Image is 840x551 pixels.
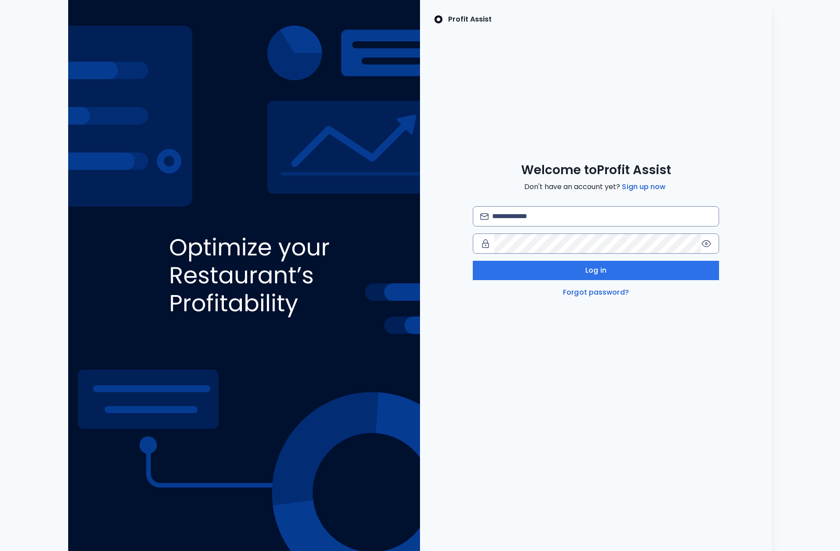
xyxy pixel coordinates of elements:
[473,261,719,280] button: Log in
[480,213,489,220] img: email
[620,182,667,192] a: Sign up now
[524,182,667,192] span: Don't have an account yet?
[521,162,671,178] span: Welcome to Profit Assist
[585,265,606,276] span: Log in
[448,14,492,25] p: Profit Assist
[434,14,443,25] img: SpotOn Logo
[561,287,631,298] a: Forgot password?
